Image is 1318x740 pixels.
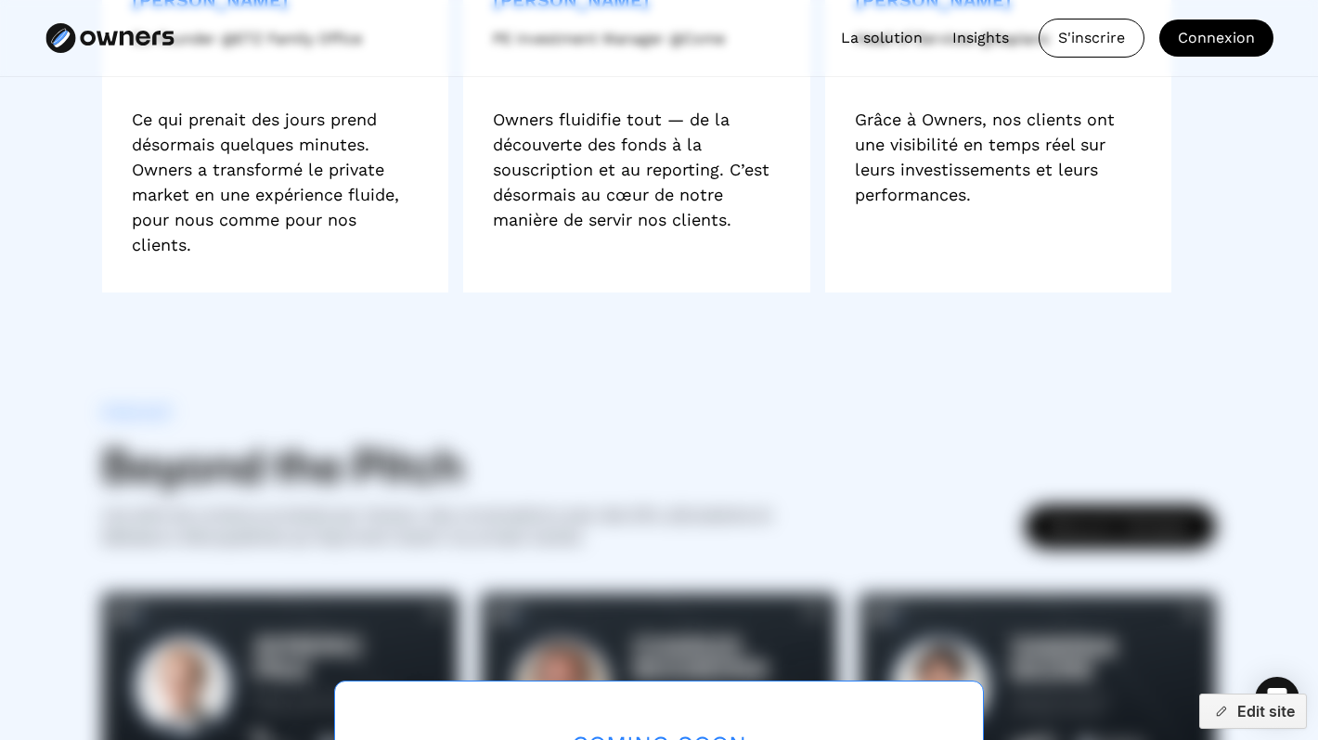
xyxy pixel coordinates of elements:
[952,27,1009,49] a: Insights
[1039,19,1144,58] a: S'inscrire
[841,27,923,49] a: La solution
[132,107,419,257] div: Ce qui prenait des jours prend désormais quelques minutes. Owners a transformé le private market ...
[1199,694,1307,729] button: Edit site
[1159,19,1273,57] a: Connexion
[493,107,780,232] div: Owners fluidifie tout — de la découverte des fonds à la souscription et au reporting. C’est désor...
[1255,677,1299,721] div: Open Intercom Messenger
[1040,19,1144,57] div: S'inscrire
[855,107,1142,207] div: Grâce à Owners, nos clients ont une visibilité en temps réel sur leurs investissements et leurs p...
